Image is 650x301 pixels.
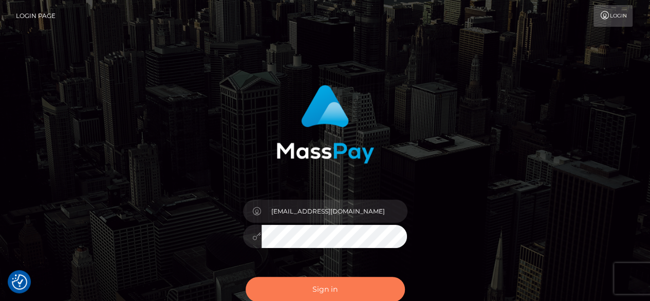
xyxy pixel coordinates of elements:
[12,274,27,290] img: Revisit consent button
[12,274,27,290] button: Consent Preferences
[262,200,407,223] input: Username...
[276,85,374,164] img: MassPay Login
[593,5,633,27] a: Login
[16,5,55,27] a: Login Page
